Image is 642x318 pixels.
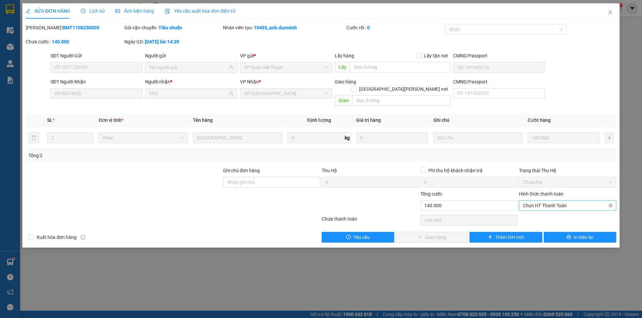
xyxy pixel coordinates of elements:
[335,62,350,72] span: Lấy
[223,168,260,173] label: Ghi chú đơn hàng
[244,88,328,98] span: VP Thủ Đức
[145,78,237,85] div: Người nhận
[28,152,248,159] div: Tổng: 2
[115,8,154,14] span: Ảnh kiện hàng
[26,8,70,14] span: SỬA ĐƠN HÀNG
[566,235,571,240] span: printer
[229,65,233,70] span: user
[26,9,30,13] span: edit
[335,95,352,106] span: Giao
[223,177,320,188] input: Ghi chú đơn hàng
[601,3,620,22] button: Close
[81,235,85,240] span: info-circle
[50,78,142,85] div: SĐT Người Nhận
[229,91,233,96] span: user
[433,132,522,143] input: Ghi Chú
[453,78,545,85] div: CMND/Passport
[346,24,444,31] div: Cước rồi :
[356,132,428,143] input: 0
[528,117,551,123] span: Cước hàng
[52,39,69,44] b: 140.000
[453,52,545,59] div: CMND/Passport
[307,117,331,123] span: Định lượng
[145,52,237,59] div: Người gửi
[254,25,297,30] b: 19493_anh.ducminh
[193,117,213,123] span: Tên hàng
[81,9,86,13] span: clock-circle
[488,235,493,240] span: plus
[240,79,259,84] span: VP Nhận
[495,234,524,241] span: Thêm ĐH mới
[63,25,99,30] b: BMT1108250005
[350,62,450,72] input: Dọc đường
[609,204,613,208] span: close-circle
[335,79,356,84] span: Giao hàng
[469,232,542,243] button: plusThêm ĐH mới
[344,132,351,143] span: kg
[335,53,354,58] span: Lấy hàng
[519,167,616,174] div: Trạng thái Thu Hộ
[103,133,184,143] span: Khác
[145,39,179,44] b: [DATE] lúc 14:39
[124,24,222,31] div: Gói vận chuyển:
[523,177,612,187] span: Chưa thu
[426,167,485,174] span: Phí thu hộ khách nhận trả
[352,95,450,106] input: Dọc đường
[26,38,123,45] div: Chưa cước :
[321,215,420,227] div: Chưa thanh toán
[34,234,79,241] span: Xuất hóa đơn hàng
[574,234,593,241] span: In biên lai
[453,62,545,73] input: VD: 191943210
[322,232,394,243] button: exclamation-circleYêu cầu
[81,8,105,14] span: Lịch sử
[99,117,124,123] span: Đơn vị tính
[244,62,328,72] span: VP Buôn Mê Thuột
[353,234,370,241] span: Yêu cầu
[26,24,123,31] div: [PERSON_NAME]:
[519,191,563,197] label: Hình thức thanh toán
[28,132,39,143] button: delete
[421,52,450,59] span: Lấy tận nơi
[356,117,381,123] span: Giá trị hàng
[431,114,525,127] th: Ghi chú
[223,24,345,31] div: Nhân viên tạo:
[605,132,614,143] button: plus
[367,25,370,30] b: 0
[165,8,235,14] span: Yêu cầu xuất hóa đơn điện tử
[346,235,351,240] span: exclamation-circle
[544,232,616,243] button: printerIn biên lai
[149,90,227,97] input: Tên người nhận
[396,232,468,243] button: checkGiao hàng
[50,52,142,59] div: SĐT Người Gửi
[322,168,337,173] span: Thu Hộ
[528,132,600,143] input: 0
[193,132,282,143] input: VD: Bàn, Ghế
[420,191,442,197] span: Tổng cước
[158,25,182,30] b: Tiêu chuẩn
[608,10,613,15] span: close
[124,38,222,45] div: Ngày GD:
[356,85,450,93] span: [GEOGRAPHIC_DATA][PERSON_NAME] nơi
[115,9,120,13] span: picture
[165,9,170,14] img: icon
[523,201,612,211] span: Chọn HT Thanh Toán
[240,52,332,59] div: VP gửi
[149,64,227,71] input: Tên người gửi
[47,117,52,123] span: SL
